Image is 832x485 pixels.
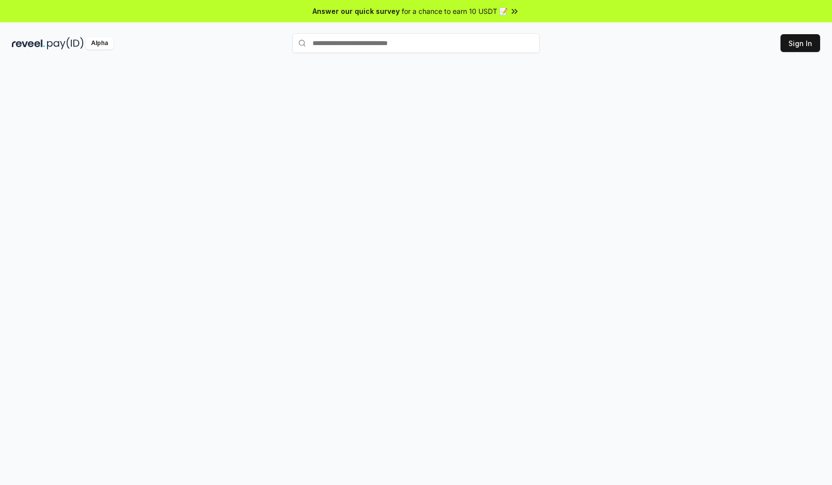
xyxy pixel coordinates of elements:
[402,6,508,16] span: for a chance to earn 10 USDT 📝
[47,37,84,50] img: pay_id
[780,34,820,52] button: Sign In
[86,37,113,50] div: Alpha
[312,6,400,16] span: Answer our quick survey
[12,37,45,50] img: reveel_dark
